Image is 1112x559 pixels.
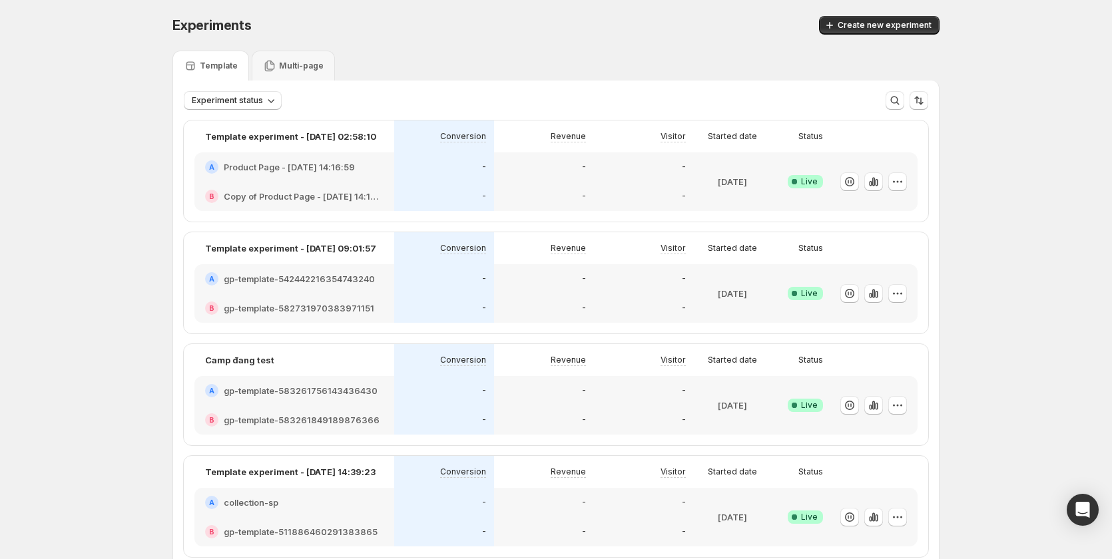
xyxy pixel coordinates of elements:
p: Status [798,355,823,365]
p: - [582,497,586,508]
span: Live [801,288,818,299]
p: Conversion [440,355,486,365]
h2: A [209,275,214,283]
p: - [682,497,686,508]
h2: B [209,416,214,424]
h2: Copy of Product Page - [DATE] 14:16:59 [224,190,384,203]
h2: B [209,528,214,536]
span: Live [801,400,818,411]
p: - [482,191,486,202]
h2: gp-template-542442216354743240 [224,272,375,285]
p: Template [200,61,238,71]
p: Multi-page [279,61,324,71]
h2: gp-template-511886460291383865 [224,525,378,538]
h2: gp-template-582731970383971151 [224,301,374,315]
p: Status [798,243,823,254]
p: Revenue [551,466,586,477]
p: Visitor [661,355,686,365]
div: Open Intercom Messenger [1067,494,1099,526]
p: Visitor [661,243,686,254]
p: Camp đang test [205,353,274,367]
p: [DATE] [718,175,747,188]
p: - [582,274,586,284]
p: Template experiment - [DATE] 09:01:57 [205,242,376,255]
p: - [482,497,486,508]
button: Sort the results [910,91,928,110]
p: Revenue [551,131,586,142]
p: Visitor [661,466,686,477]
span: Live [801,176,818,187]
p: - [682,385,686,396]
h2: A [209,498,214,506]
p: Started date [708,466,757,477]
h2: A [209,163,214,171]
p: Status [798,466,823,477]
p: - [582,415,586,425]
p: Started date [708,131,757,142]
p: - [682,274,686,284]
p: [DATE] [718,287,747,300]
button: Create new experiment [819,16,940,35]
h2: A [209,387,214,395]
p: - [682,415,686,425]
p: Conversion [440,131,486,142]
p: [DATE] [718,399,747,412]
h2: B [209,192,214,200]
p: - [482,526,486,537]
p: [DATE] [718,510,747,524]
p: Revenue [551,355,586,365]
p: - [582,162,586,172]
p: - [682,162,686,172]
span: Live [801,512,818,522]
p: Template experiment - [DATE] 02:58:10 [205,130,376,143]
p: - [482,385,486,396]
p: Status [798,131,823,142]
p: Template experiment - [DATE] 14:39:23 [205,465,376,478]
p: Conversion [440,243,486,254]
h2: gp-template-583261756143436430 [224,384,378,397]
p: - [682,303,686,313]
p: Revenue [551,243,586,254]
h2: collection-sp [224,496,278,509]
p: Started date [708,243,757,254]
p: Started date [708,355,757,365]
p: - [482,303,486,313]
p: Conversion [440,466,486,477]
p: - [482,415,486,425]
span: Experiment status [192,95,263,106]
h2: gp-template-583261849189876366 [224,413,380,427]
button: Experiment status [184,91,282,110]
p: - [582,191,586,202]
p: - [582,526,586,537]
p: - [582,385,586,396]
span: Create new experiment [838,20,932,31]
h2: Product Page - [DATE] 14:16:59 [224,160,355,174]
p: - [682,191,686,202]
p: - [582,303,586,313]
p: Visitor [661,131,686,142]
p: - [482,162,486,172]
h2: B [209,304,214,312]
p: - [682,526,686,537]
p: - [482,274,486,284]
span: Experiments [172,17,252,33]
